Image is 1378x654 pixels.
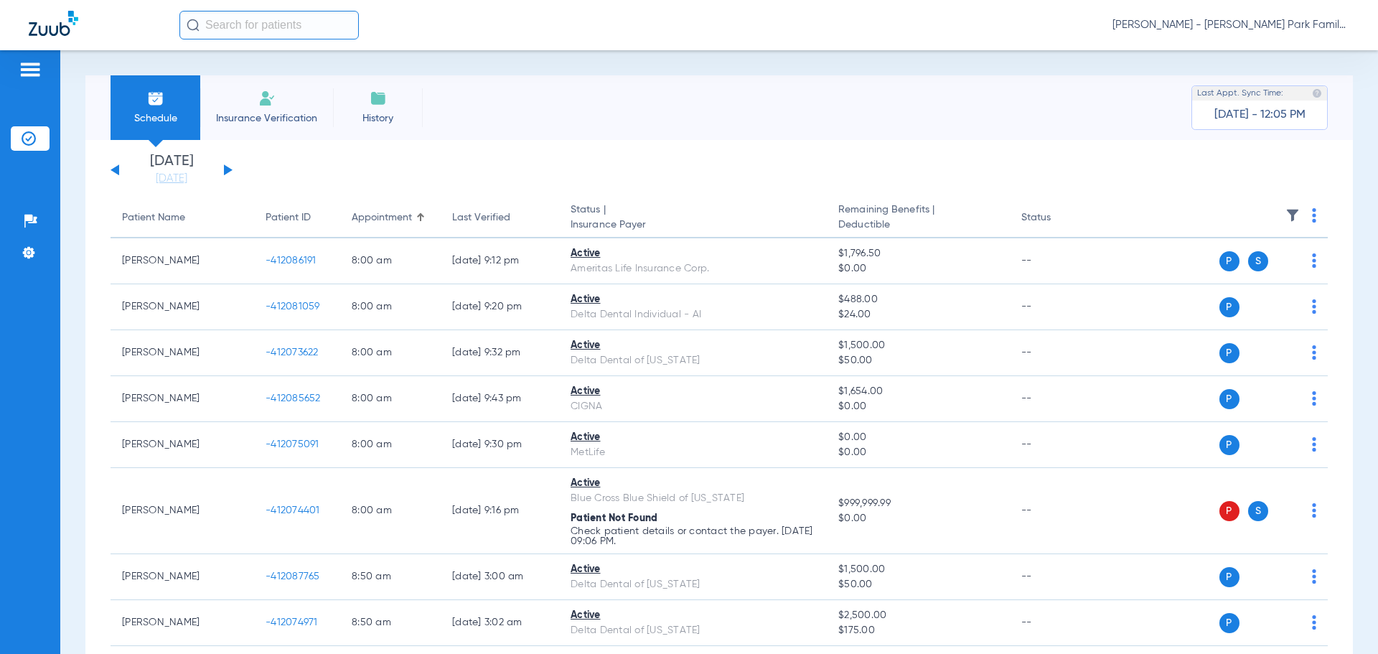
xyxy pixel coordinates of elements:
[266,505,320,515] span: -412074401
[571,476,815,491] div: Active
[571,562,815,577] div: Active
[1010,376,1107,422] td: --
[1219,343,1239,363] span: P
[266,256,317,266] span: -412086191
[838,307,998,322] span: $24.00
[838,608,998,623] span: $2,500.00
[1312,253,1316,268] img: group-dot-blue.svg
[441,284,559,330] td: [DATE] 9:20 PM
[838,623,998,638] span: $175.00
[111,468,254,554] td: [PERSON_NAME]
[1010,198,1107,238] th: Status
[838,292,998,307] span: $488.00
[370,90,387,107] img: History
[1219,435,1239,455] span: P
[266,210,311,225] div: Patient ID
[571,399,815,414] div: CIGNA
[340,554,441,600] td: 8:50 AM
[441,330,559,376] td: [DATE] 9:32 PM
[571,430,815,445] div: Active
[340,284,441,330] td: 8:00 AM
[571,384,815,399] div: Active
[571,513,657,523] span: Patient Not Found
[111,376,254,422] td: [PERSON_NAME]
[266,302,320,312] span: -412081059
[838,577,998,592] span: $50.00
[340,600,441,646] td: 8:50 AM
[441,422,559,468] td: [DATE] 9:30 PM
[111,600,254,646] td: [PERSON_NAME]
[1214,108,1306,122] span: [DATE] - 12:05 PM
[179,11,359,39] input: Search for patients
[266,210,329,225] div: Patient ID
[1312,208,1316,223] img: group-dot-blue.svg
[1312,345,1316,360] img: group-dot-blue.svg
[340,468,441,554] td: 8:00 AM
[111,554,254,600] td: [PERSON_NAME]
[352,210,412,225] div: Appointment
[838,511,998,526] span: $0.00
[571,261,815,276] div: Ameritas Life Insurance Corp.
[122,210,243,225] div: Patient Name
[838,218,998,233] span: Deductible
[266,571,320,581] span: -412087765
[571,218,815,233] span: Insurance Payer
[571,577,815,592] div: Delta Dental of [US_STATE]
[838,353,998,368] span: $50.00
[1010,330,1107,376] td: --
[571,526,815,546] p: Check patient details or contact the payer. [DATE] 09:06 PM.
[441,600,559,646] td: [DATE] 3:02 AM
[838,496,998,511] span: $999,999.99
[1219,501,1239,521] span: P
[147,90,164,107] img: Schedule
[111,284,254,330] td: [PERSON_NAME]
[1010,284,1107,330] td: --
[571,307,815,322] div: Delta Dental Individual - AI
[121,111,189,126] span: Schedule
[571,246,815,261] div: Active
[340,376,441,422] td: 8:00 AM
[571,292,815,307] div: Active
[29,11,78,36] img: Zuub Logo
[111,422,254,468] td: [PERSON_NAME]
[452,210,548,225] div: Last Verified
[441,376,559,422] td: [DATE] 9:43 PM
[827,198,1009,238] th: Remaining Benefits |
[1312,569,1316,584] img: group-dot-blue.svg
[571,491,815,506] div: Blue Cross Blue Shield of [US_STATE]
[838,338,998,353] span: $1,500.00
[1219,567,1239,587] span: P
[838,261,998,276] span: $0.00
[111,238,254,284] td: [PERSON_NAME]
[1219,389,1239,409] span: P
[1248,251,1268,271] span: S
[571,338,815,353] div: Active
[340,330,441,376] td: 8:00 AM
[838,384,998,399] span: $1,654.00
[441,468,559,554] td: [DATE] 9:16 PM
[1248,501,1268,521] span: S
[1219,613,1239,633] span: P
[1197,86,1283,101] span: Last Appt. Sync Time:
[1312,391,1316,406] img: group-dot-blue.svg
[258,90,276,107] img: Manual Insurance Verification
[128,154,215,186] li: [DATE]
[1010,554,1107,600] td: --
[1312,299,1316,314] img: group-dot-blue.svg
[344,111,412,126] span: History
[1219,251,1239,271] span: P
[571,445,815,460] div: MetLife
[266,617,318,627] span: -412074971
[266,439,319,449] span: -412075091
[340,238,441,284] td: 8:00 AM
[441,238,559,284] td: [DATE] 9:12 PM
[571,623,815,638] div: Delta Dental of [US_STATE]
[266,393,321,403] span: -412085652
[1312,503,1316,518] img: group-dot-blue.svg
[352,210,429,225] div: Appointment
[187,19,200,32] img: Search Icon
[838,246,998,261] span: $1,796.50
[19,61,42,78] img: hamburger-icon
[838,445,998,460] span: $0.00
[571,353,815,368] div: Delta Dental of [US_STATE]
